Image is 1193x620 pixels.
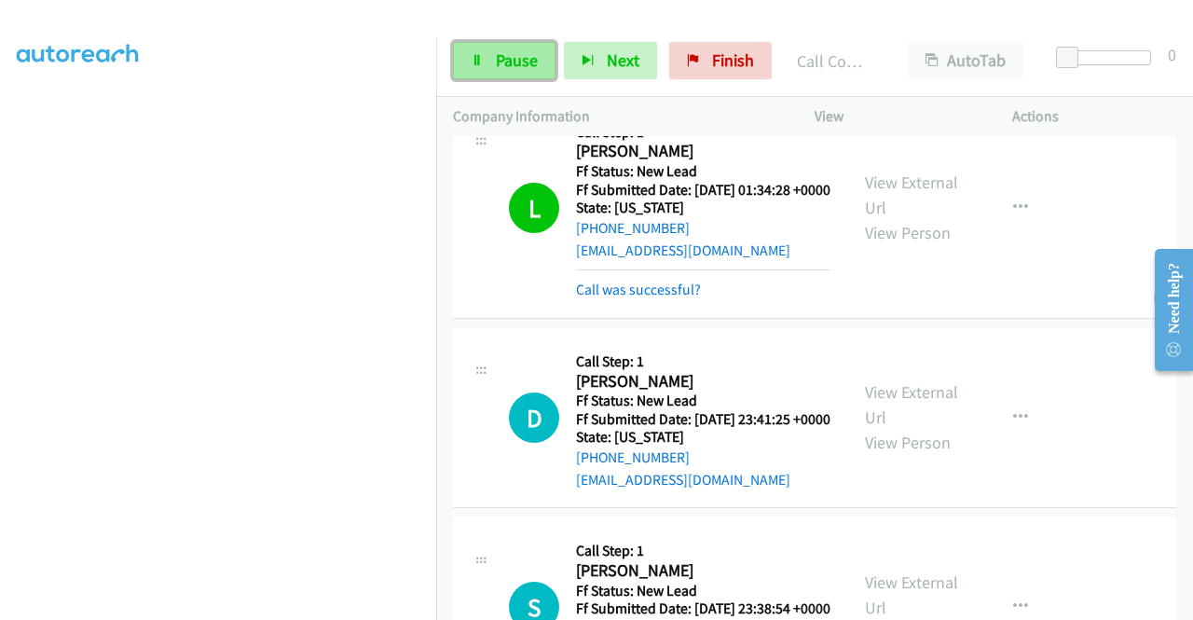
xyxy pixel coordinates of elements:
p: Actions [1012,105,1176,128]
h5: State: [US_STATE] [576,199,830,217]
a: View External Url [865,381,958,428]
a: Finish [669,42,772,79]
h5: Ff Status: New Lead [576,162,830,181]
a: View Person [865,222,951,243]
h5: Call Step: 1 [576,542,830,560]
h5: State: [US_STATE] [576,428,830,447]
span: Pause [496,49,538,71]
a: [PHONE_NUMBER] [576,219,690,237]
div: 0 [1168,42,1176,67]
h5: Ff Submitted Date: [DATE] 01:34:28 +0000 [576,181,830,200]
a: [PHONE_NUMBER] [576,448,690,466]
a: View Person [865,432,951,453]
button: Next [564,42,657,79]
h5: Call Step: 1 [576,352,830,371]
h1: L [509,183,559,233]
span: Next [607,49,639,71]
div: The call is yet to be attempted [509,393,559,443]
button: AutoTab [908,42,1023,79]
a: Pause [453,42,555,79]
a: View External Url [865,172,958,218]
div: Delay between calls (in seconds) [1065,50,1151,65]
h5: Ff Status: New Lead [576,392,830,410]
a: [EMAIL_ADDRESS][DOMAIN_NAME] [576,471,790,489]
h2: [PERSON_NAME] [576,371,825,393]
h1: D [509,393,559,443]
iframe: Resource Center [1140,236,1193,384]
p: Company Information [453,105,781,128]
p: Call Completed [797,48,874,74]
h2: [PERSON_NAME] [576,560,825,582]
h5: Ff Status: New Lead [576,582,830,600]
a: View External Url [865,572,958,618]
h5: Ff Submitted Date: [DATE] 23:41:25 +0000 [576,410,830,429]
h5: Ff Submitted Date: [DATE] 23:38:54 +0000 [576,599,830,618]
a: [EMAIL_ADDRESS][DOMAIN_NAME] [576,241,790,259]
p: View [815,105,979,128]
span: Finish [712,49,754,71]
a: Call was successful? [576,281,701,298]
h2: [PERSON_NAME] [576,141,825,162]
